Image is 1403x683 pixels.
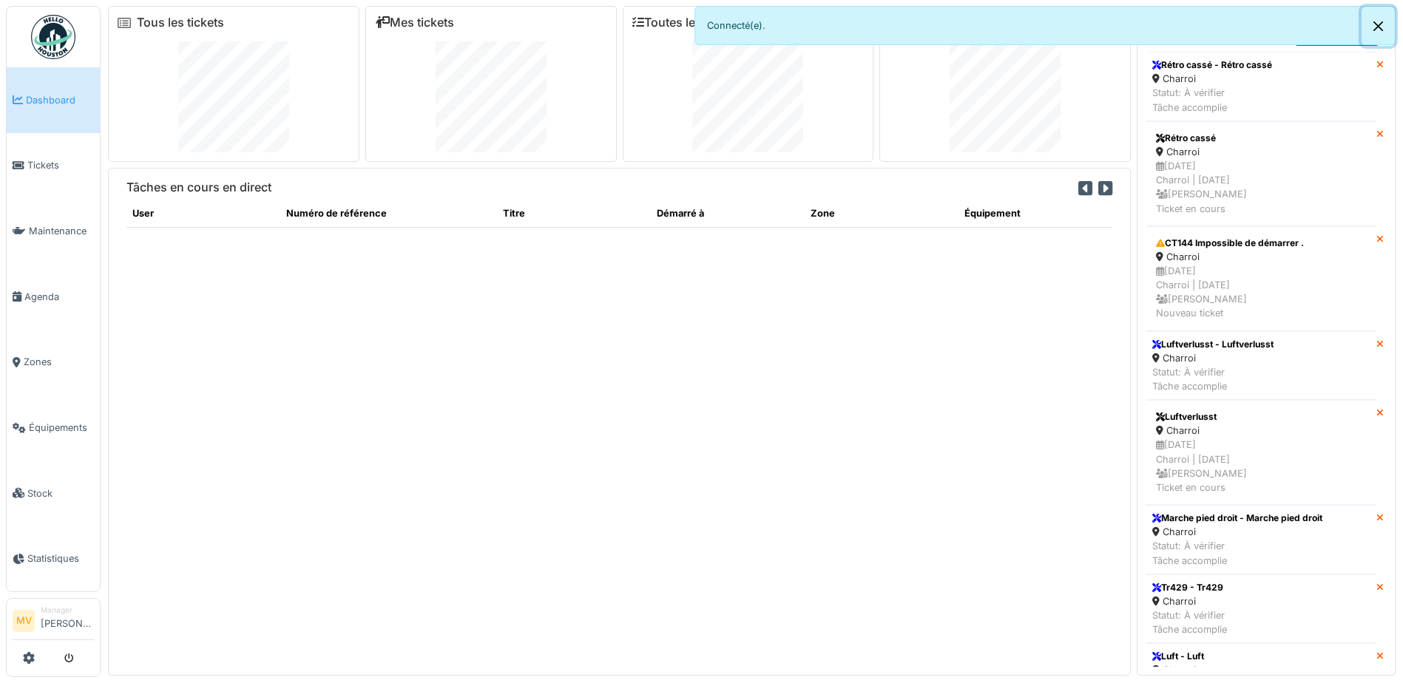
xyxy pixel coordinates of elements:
div: Charroi [1152,351,1274,365]
span: Agenda [24,290,94,304]
span: Maintenance [29,224,94,238]
div: Charroi [1156,250,1367,264]
a: Tr429 - Tr429 Charroi Statut: À vérifierTâche accomplie [1146,574,1376,644]
span: Stock [27,486,94,500]
div: Manager [41,605,94,616]
img: Badge_color-CXgf-gQk.svg [31,15,75,59]
th: Zone [805,200,959,227]
a: Toutes les tâches [632,16,743,30]
th: Titre [497,200,651,227]
a: Dashboard [7,67,100,133]
a: Mes tickets [375,16,454,30]
button: Close [1362,7,1395,46]
h6: Tâches en cours en direct [126,180,271,194]
div: Statut: À vérifier Tâche accomplie [1152,86,1272,114]
div: Tr429 - Tr429 [1152,581,1227,594]
a: Rétro cassé - Rétro cassé Charroi Statut: À vérifierTâche accomplie [1146,52,1376,121]
div: Charroi [1152,594,1227,608]
div: Luftverlusst - Luftverlusst [1152,338,1274,351]
div: Rétro cassé [1156,132,1367,145]
div: Statut: À vérifier Tâche accomplie [1152,539,1322,567]
span: Zones [24,355,94,369]
a: Rétro cassé Charroi [DATE]Charroi | [DATE] [PERSON_NAME]Ticket en cours [1146,121,1376,226]
div: Connecté(e). [694,6,1396,45]
a: Tous les tickets [137,16,224,30]
li: MV [13,610,35,632]
div: Luft - Luft [1152,650,1227,663]
div: Statut: À vérifier Tâche accomplie [1152,608,1227,636]
th: Numéro de référence [280,200,497,227]
a: Maintenance [7,198,100,264]
div: Luftverlusst [1156,410,1367,424]
span: Tickets [27,158,94,172]
div: Charroi [1156,424,1367,438]
a: Tickets [7,133,100,199]
a: Luftverlusst - Luftverlusst Charroi Statut: À vérifierTâche accomplie [1146,331,1376,401]
span: Statistiques [27,551,94,565]
div: Rétro cassé - Rétro cassé [1152,58,1272,72]
a: Zones [7,330,100,395]
div: Statut: À vérifier Tâche accomplie [1152,365,1274,393]
div: Charroi [1156,145,1367,159]
th: Équipement [959,200,1112,227]
a: MV Manager[PERSON_NAME] [13,605,94,640]
span: Équipements [29,421,94,435]
a: Luftverlusst Charroi [DATE]Charroi | [DATE] [PERSON_NAME]Ticket en cours [1146,400,1376,505]
div: CT144 Impossible de démarrer . [1156,237,1367,250]
div: Marche pied droit - Marche pied droit [1152,512,1322,525]
a: Agenda [7,264,100,330]
a: Équipements [7,395,100,461]
div: [DATE] Charroi | [DATE] [PERSON_NAME] Ticket en cours [1156,438,1367,495]
div: Charroi [1152,72,1272,86]
a: Statistiques [7,526,100,592]
li: [PERSON_NAME] [41,605,94,636]
a: Marche pied droit - Marche pied droit Charroi Statut: À vérifierTâche accomplie [1146,505,1376,574]
span: Dashboard [26,93,94,107]
a: Stock [7,461,100,526]
th: Démarré à [651,200,805,227]
span: translation missing: fr.shared.user [132,208,154,219]
div: [DATE] Charroi | [DATE] [PERSON_NAME] Ticket en cours [1156,159,1367,216]
div: Charroi [1152,525,1322,539]
a: CT144 Impossible de démarrer . Charroi [DATE]Charroi | [DATE] [PERSON_NAME]Nouveau ticket [1146,226,1376,331]
div: Charroi [1152,663,1227,677]
div: [DATE] Charroi | [DATE] [PERSON_NAME] Nouveau ticket [1156,264,1367,321]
